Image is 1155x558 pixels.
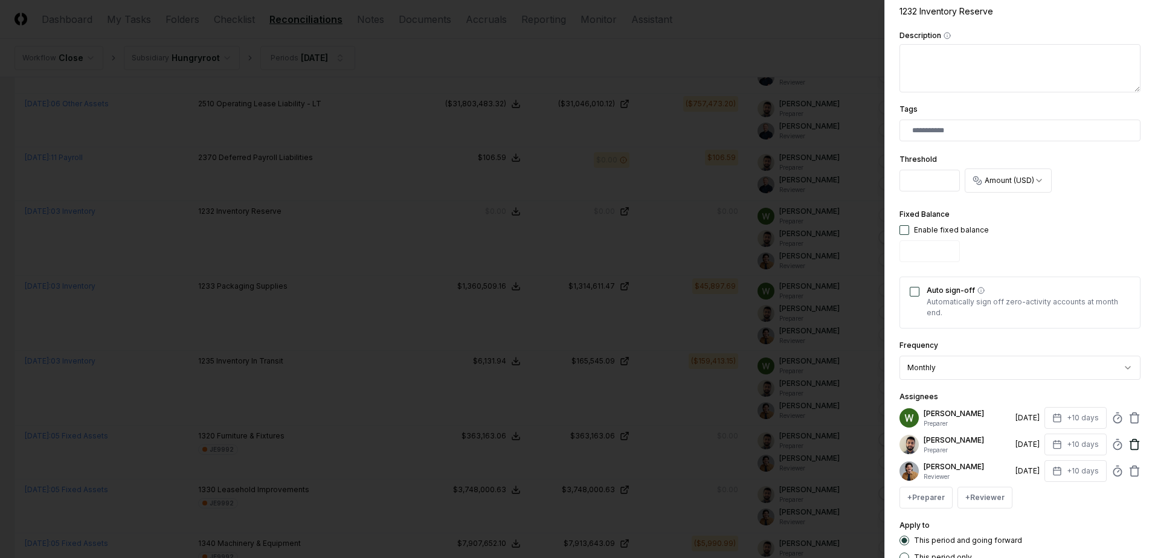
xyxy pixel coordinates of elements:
button: Auto sign-off [977,287,985,294]
button: +10 days [1044,460,1107,482]
div: [DATE] [1015,466,1040,476]
div: Enable fixed balance [914,225,989,236]
div: 1232 Inventory Reserve [899,5,1141,18]
img: ACg8ocIj8Ed1971QfF93IUVvJX6lPm3y0CRToLvfAg4p8TYQk6NAZIo=s96-c [899,461,919,481]
label: Tags [899,104,918,114]
button: +10 days [1044,434,1107,455]
label: Threshold [899,155,937,164]
label: Assignees [899,392,938,401]
label: Apply to [899,521,930,530]
label: Description [899,32,1141,39]
label: Auto sign-off [927,287,1130,294]
button: +Preparer [899,487,953,508]
p: Reviewer [924,472,1011,481]
img: ACg8ocIK_peNeqvot3Ahh9567LsVhi0q3GD2O_uFDzmfmpbAfkCWeQ=s96-c [899,408,919,428]
p: Automatically sign off zero-activity accounts at month end. [927,297,1130,318]
img: d09822cc-9b6d-4858-8d66-9570c114c672_214030b4-299a-48fd-ad93-fc7c7aef54c6.png [899,435,919,454]
p: Preparer [924,419,1011,428]
p: [PERSON_NAME] [924,435,1011,446]
button: Description [944,32,951,39]
div: [DATE] [1015,412,1040,423]
p: [PERSON_NAME] [924,461,1011,472]
label: Frequency [899,341,938,350]
div: [DATE] [1015,439,1040,450]
p: Preparer [924,446,1011,455]
label: Fixed Balance [899,210,950,219]
p: [PERSON_NAME] [924,408,1011,419]
label: This period and going forward [914,537,1022,544]
button: +Reviewer [957,487,1012,508]
button: +10 days [1044,407,1107,429]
